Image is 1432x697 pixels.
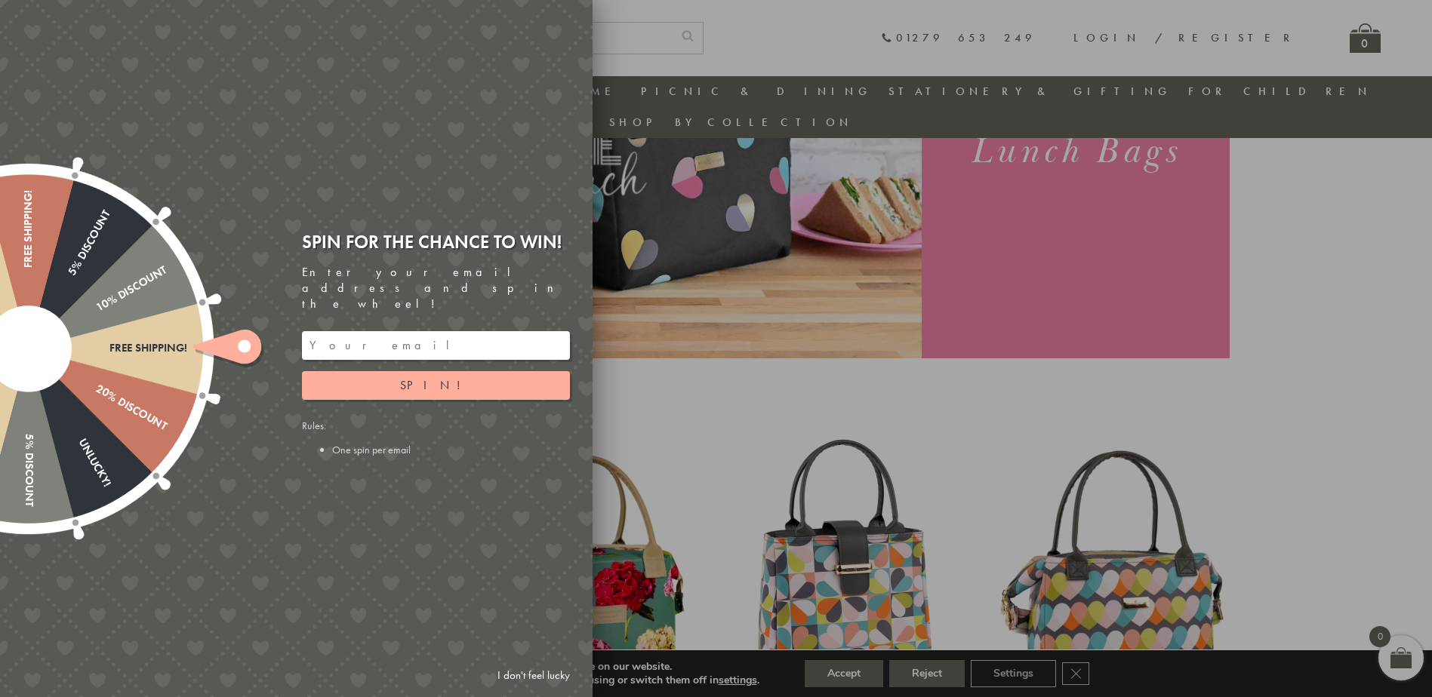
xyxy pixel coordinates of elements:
[23,208,113,352] div: 5% Discount
[22,348,35,507] div: 5% Discount
[25,264,168,355] div: 10% Discount
[22,190,35,348] div: Free shipping!
[29,342,187,355] div: Free shipping!
[400,377,472,393] span: Spin!
[23,345,113,489] div: Unlucky!
[25,343,168,434] div: 20% Discount
[302,419,570,456] div: Rules:
[332,443,570,456] li: One spin per email
[490,662,577,689] a: I don't feel lucky
[302,331,570,360] input: Your email
[302,230,570,253] div: Spin for the chance to win!
[302,371,570,400] button: Spin!
[302,265,570,312] div: Enter your email address and spin the wheel!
